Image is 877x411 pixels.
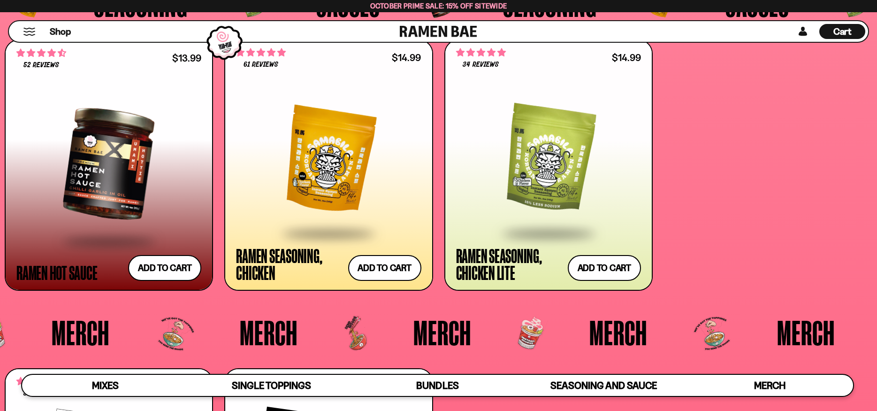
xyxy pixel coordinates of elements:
[370,1,507,10] span: October Prime Sale: 15% off Sitewide
[521,375,687,396] a: Seasoning and Sauce
[568,255,641,281] button: Add to cart
[463,61,498,69] span: 34 reviews
[23,62,59,69] span: 52 reviews
[240,315,297,350] span: Merch
[416,380,458,391] span: Bundles
[244,61,278,69] span: 61 reviews
[456,247,563,281] div: Ramen Seasoning, Chicken Lite
[777,315,835,350] span: Merch
[819,21,865,42] div: Cart
[224,39,433,291] a: 4.84 stars 61 reviews $14.99 Ramen Seasoning, Chicken Add to cart
[589,315,647,350] span: Merch
[348,255,421,281] button: Add to cart
[5,39,213,291] a: 4.71 stars 52 reviews $13.99 Ramen Hot Sauce Add to cart
[833,26,852,37] span: Cart
[413,315,471,350] span: Merch
[444,39,653,291] a: 5.00 stars 34 reviews $14.99 Ramen Seasoning, Chicken Lite Add to cart
[392,53,421,62] div: $14.99
[550,380,657,391] span: Seasoning and Sauce
[16,375,66,388] span: 4.75 stars
[612,53,641,62] div: $14.99
[232,380,311,391] span: Single Toppings
[354,375,520,396] a: Bundles
[16,47,66,59] span: 4.71 stars
[188,375,354,396] a: Single Toppings
[16,264,97,281] div: Ramen Hot Sauce
[172,54,201,62] div: $13.99
[50,25,71,38] span: Shop
[92,380,119,391] span: Mixes
[52,315,109,350] span: Merch
[22,375,188,396] a: Mixes
[456,47,506,59] span: 5.00 stars
[128,255,201,281] button: Add to cart
[687,375,853,396] a: Merch
[754,380,785,391] span: Merch
[236,247,343,281] div: Ramen Seasoning, Chicken
[50,24,71,39] a: Shop
[236,47,286,59] span: 4.84 stars
[23,28,36,36] button: Mobile Menu Trigger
